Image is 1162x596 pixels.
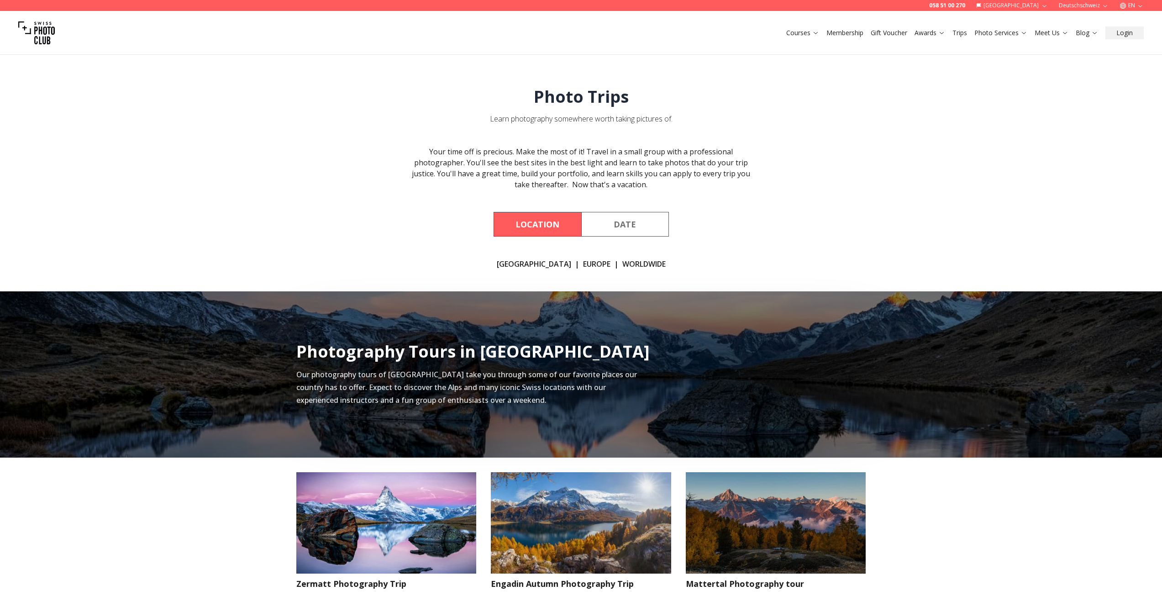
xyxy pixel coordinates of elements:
[583,258,610,269] a: Europe
[296,369,637,405] span: Our photography tours of [GEOGRAPHIC_DATA] take you through some of our favorite places our count...
[490,113,673,124] div: Learn photography somewhere worth taking pictures of.
[1031,26,1072,39] button: Meet Us
[494,212,581,237] button: By Location
[783,26,823,39] button: Courses
[406,146,757,190] div: Your time off is precious. Make the most of it! Travel in a small group with a professional photo...
[287,467,485,579] img: Zermatt Photography Trip
[296,577,477,590] h3: Zermatt Photography Trip
[581,212,669,237] button: By Date
[1072,26,1102,39] button: Blog
[1105,26,1144,39] button: Login
[497,258,666,269] div: | |
[823,26,867,39] button: Membership
[1035,28,1068,37] a: Meet Us
[497,258,571,269] a: [GEOGRAPHIC_DATA]
[826,28,863,37] a: Membership
[677,467,875,579] img: Mattertal Photography tour
[622,258,666,269] a: Worldwide
[929,2,965,9] a: 058 51 00 270
[18,15,55,51] img: Swiss photo club
[1076,28,1098,37] a: Blog
[871,28,907,37] a: Gift Voucher
[949,26,971,39] button: Trips
[686,577,866,590] h3: Mattertal Photography tour
[911,26,949,39] button: Awards
[494,212,669,237] div: Course filter
[952,28,967,37] a: Trips
[534,88,629,106] h1: Photo Trips
[974,28,1027,37] a: Photo Services
[867,26,911,39] button: Gift Voucher
[915,28,945,37] a: Awards
[491,577,671,590] h3: Engadin Autumn Photography Trip
[296,343,650,361] h2: Photography Tours in [GEOGRAPHIC_DATA]
[482,467,680,579] img: Engadin Autumn Photography Trip
[786,28,819,37] a: Courses
[971,26,1031,39] button: Photo Services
